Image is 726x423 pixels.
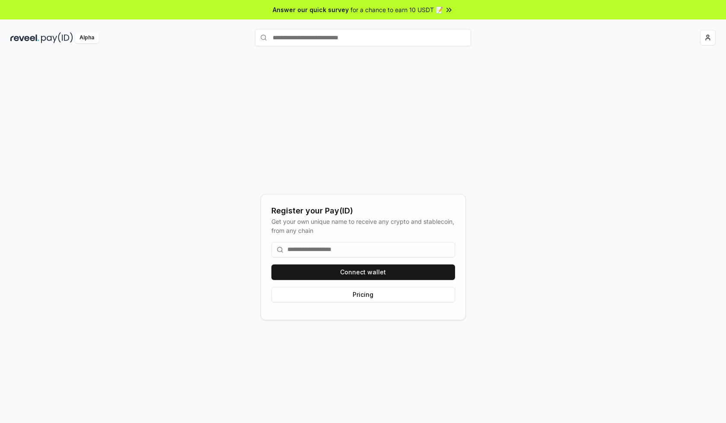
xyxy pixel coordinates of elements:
[273,5,349,14] span: Answer our quick survey
[271,205,455,217] div: Register your Pay(ID)
[75,32,99,43] div: Alpha
[41,32,73,43] img: pay_id
[271,287,455,302] button: Pricing
[10,32,39,43] img: reveel_dark
[271,217,455,235] div: Get your own unique name to receive any crypto and stablecoin, from any chain
[271,264,455,280] button: Connect wallet
[350,5,443,14] span: for a chance to earn 10 USDT 📝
